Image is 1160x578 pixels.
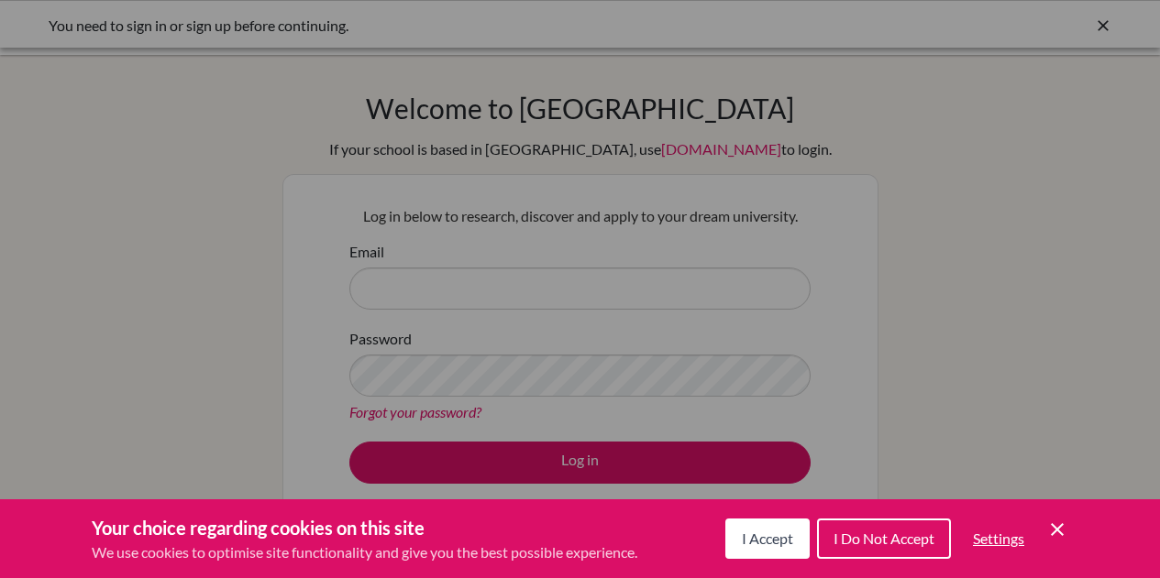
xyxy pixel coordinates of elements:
span: I Accept [742,529,793,547]
span: Settings [973,529,1024,547]
p: We use cookies to optimise site functionality and give you the best possible experience. [92,541,637,563]
button: Save and close [1046,518,1068,540]
button: I Accept [725,518,810,559]
span: I Do Not Accept [834,529,934,547]
h3: Your choice regarding cookies on this site [92,514,637,541]
button: Settings [958,520,1039,557]
button: I Do Not Accept [817,518,951,559]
